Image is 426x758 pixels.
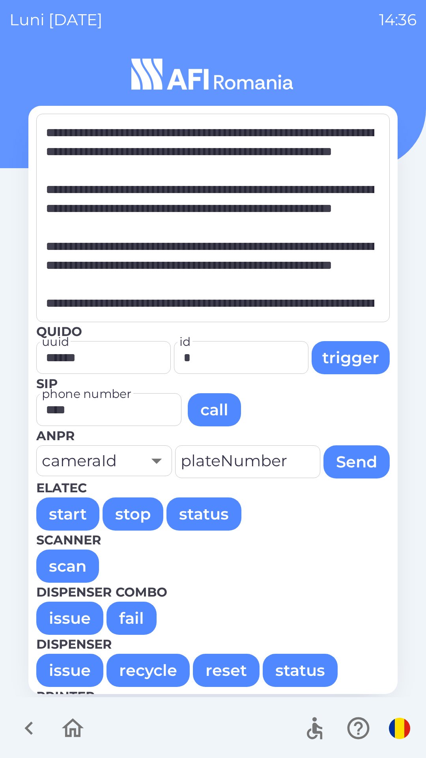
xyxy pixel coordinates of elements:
[179,333,191,350] label: id
[42,333,69,350] label: uuid
[9,8,103,32] p: luni [DATE]
[36,550,99,583] button: scan
[36,687,390,706] p: Printer
[28,55,398,93] img: Logo
[36,322,390,341] p: Quido
[263,654,338,687] button: status
[36,602,103,635] button: issue
[312,341,390,374] button: trigger
[106,654,190,687] button: recycle
[36,583,390,602] p: Dispenser combo
[42,385,131,402] label: phone number
[103,497,163,531] button: stop
[36,531,390,550] p: Scanner
[193,654,260,687] button: reset
[166,497,241,531] button: status
[379,8,417,32] p: 14:36
[389,718,410,739] img: ro flag
[36,497,99,531] button: start
[36,478,390,497] p: Elatec
[188,393,241,426] button: call
[323,445,390,478] button: Send
[36,374,390,393] p: SIP
[36,654,103,687] button: issue
[106,602,157,635] button: fail
[36,426,390,445] p: Anpr
[36,635,390,654] p: Dispenser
